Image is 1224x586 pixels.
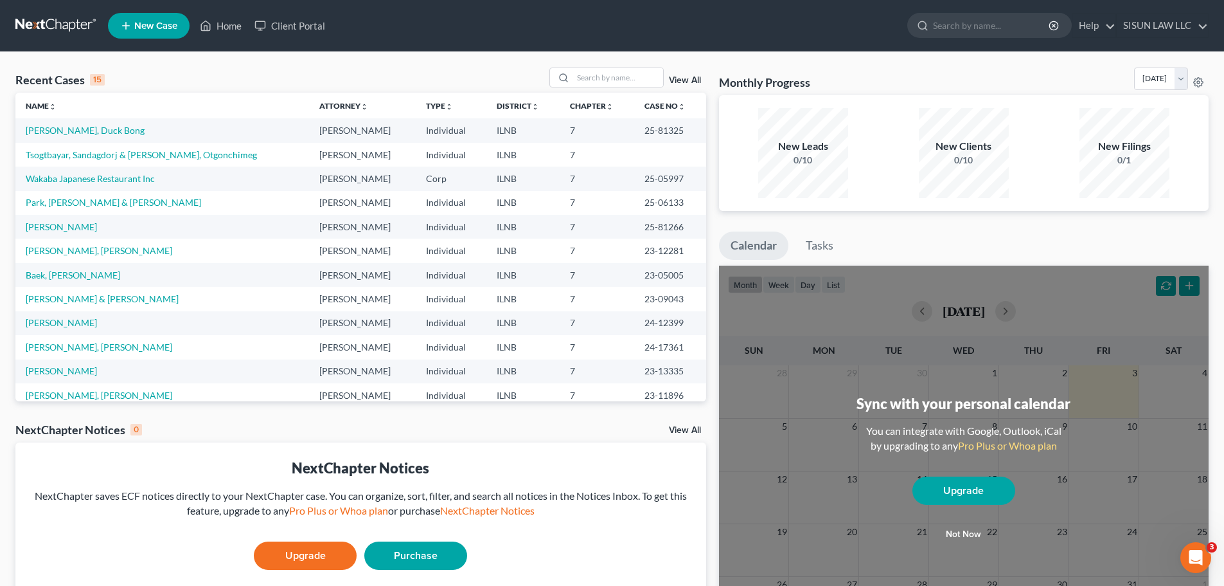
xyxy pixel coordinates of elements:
[1072,14,1115,37] a: Help
[634,191,706,215] td: 25-06133
[26,197,201,208] a: Park, [PERSON_NAME] & [PERSON_NAME]
[440,504,535,517] a: NextChapter Notices
[758,154,848,167] div: 0/10
[933,14,1051,37] input: Search by name...
[794,232,845,260] a: Tasks
[634,118,706,142] td: 25-81325
[634,360,706,383] td: 23-13335
[26,293,179,304] a: [PERSON_NAME] & [PERSON_NAME]
[634,263,706,287] td: 23-05005
[1079,139,1169,154] div: New Filings
[416,263,486,287] td: Individual
[309,263,416,287] td: [PERSON_NAME]
[309,335,416,359] td: [PERSON_NAME]
[254,542,357,570] a: Upgrade
[634,239,706,262] td: 23-12281
[309,383,416,407] td: [PERSON_NAME]
[26,489,696,518] div: NextChapter saves ECF notices directly to your NextChapter case. You can organize, sort, filter, ...
[486,143,560,167] td: ILNB
[309,287,416,311] td: [PERSON_NAME]
[364,542,467,570] a: Purchase
[1207,542,1217,553] span: 3
[26,221,97,232] a: [PERSON_NAME]
[49,103,57,111] i: unfold_more
[26,365,97,376] a: [PERSON_NAME]
[486,191,560,215] td: ILNB
[309,118,416,142] td: [PERSON_NAME]
[531,103,539,111] i: unfold_more
[486,360,560,383] td: ILNB
[486,311,560,335] td: ILNB
[634,167,706,190] td: 25-05997
[309,191,416,215] td: [PERSON_NAME]
[678,103,686,111] i: unfold_more
[573,68,663,87] input: Search by name...
[719,232,788,260] a: Calendar
[416,335,486,359] td: Individual
[26,390,172,401] a: [PERSON_NAME], [PERSON_NAME]
[758,139,848,154] div: New Leads
[560,287,634,311] td: 7
[26,245,172,256] a: [PERSON_NAME], [PERSON_NAME]
[445,103,453,111] i: unfold_more
[560,167,634,190] td: 7
[560,143,634,167] td: 7
[861,424,1067,453] div: You can integrate with Google, Outlook, iCal by upgrading to any
[416,118,486,142] td: Individual
[1079,154,1169,167] div: 0/1
[26,458,696,478] div: NextChapter Notices
[416,239,486,262] td: Individual
[26,149,257,160] a: Tsogtbayar, Sandagdorj & [PERSON_NAME], Otgonchimeg
[416,360,486,383] td: Individual
[26,317,97,328] a: [PERSON_NAME]
[309,215,416,239] td: [PERSON_NAME]
[919,154,1009,167] div: 0/10
[634,335,706,359] td: 24-17361
[912,522,1015,547] button: Not now
[319,101,368,111] a: Attorneyunfold_more
[426,101,453,111] a: Typeunfold_more
[193,14,248,37] a: Home
[360,103,368,111] i: unfold_more
[486,239,560,262] td: ILNB
[26,342,172,353] a: [PERSON_NAME], [PERSON_NAME]
[248,14,332,37] a: Client Portal
[416,167,486,190] td: Corp
[719,75,810,90] h3: Monthly Progress
[289,504,388,517] a: Pro Plus or Whoa plan
[1117,14,1208,37] a: SISUN LAW LLC
[912,477,1015,505] a: Upgrade
[486,215,560,239] td: ILNB
[486,335,560,359] td: ILNB
[634,215,706,239] td: 25-81266
[634,383,706,407] td: 23-11896
[486,118,560,142] td: ILNB
[644,101,686,111] a: Case Nounfold_more
[486,263,560,287] td: ILNB
[26,270,120,280] a: Baek, [PERSON_NAME]
[634,287,706,311] td: 23-09043
[606,103,614,111] i: unfold_more
[90,74,105,86] div: 15
[309,311,416,335] td: [PERSON_NAME]
[560,118,634,142] td: 7
[416,311,486,335] td: Individual
[669,426,701,435] a: View All
[309,239,416,262] td: [PERSON_NAME]
[570,101,614,111] a: Chapterunfold_more
[669,76,701,85] a: View All
[26,101,57,111] a: Nameunfold_more
[560,335,634,359] td: 7
[560,239,634,262] td: 7
[486,167,560,190] td: ILNB
[1180,542,1211,573] iframe: Intercom live chat
[416,191,486,215] td: Individual
[560,263,634,287] td: 7
[560,191,634,215] td: 7
[15,422,142,437] div: NextChapter Notices
[416,383,486,407] td: Individual
[15,72,105,87] div: Recent Cases
[856,394,1070,414] div: Sync with your personal calendar
[134,21,177,31] span: New Case
[416,287,486,311] td: Individual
